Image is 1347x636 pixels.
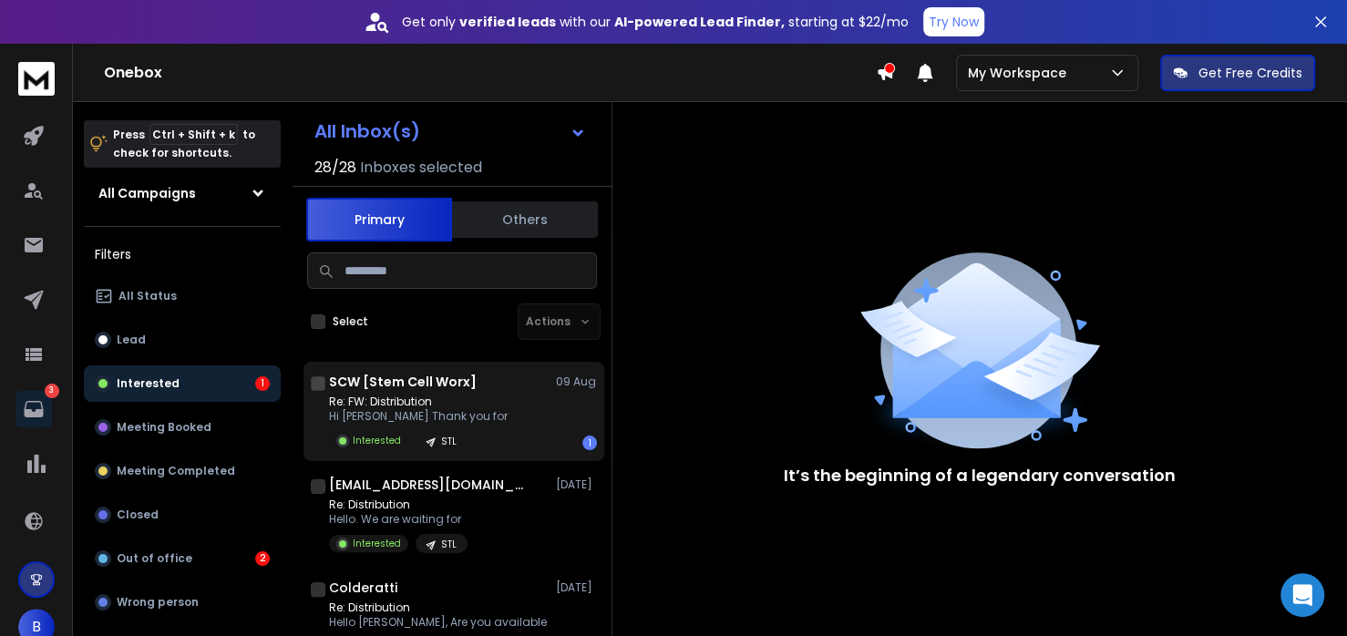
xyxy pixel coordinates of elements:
p: Out of office [117,551,192,566]
p: All Status [118,289,177,303]
p: STL [441,435,457,448]
p: It’s the beginning of a legendary conversation [784,463,1176,488]
h3: Filters [84,241,281,267]
p: Closed [117,508,159,522]
h1: Colderatti [329,579,397,597]
button: Closed [84,497,281,533]
p: Press to check for shortcuts. [113,126,255,162]
strong: AI-powered Lead Finder, [614,13,785,31]
p: [DATE] [556,580,597,595]
p: Lead [117,333,146,347]
div: 1 [255,376,270,391]
button: Try Now [923,7,984,36]
p: Interested [117,376,180,391]
p: 3 [45,384,59,398]
span: 28 / 28 [314,157,356,179]
p: Meeting Booked [117,420,211,435]
p: 09 Aug [556,374,597,389]
label: Select [333,314,368,329]
button: All Campaigns [84,175,281,211]
button: All Inbox(s) [300,113,601,149]
button: Meeting Booked [84,409,281,446]
p: Get Free Credits [1198,64,1302,82]
h1: All Inbox(s) [314,122,420,140]
p: Meeting Completed [117,464,235,478]
p: Interested [353,434,401,447]
button: Lead [84,322,281,358]
p: Hello. We are waiting for [329,512,468,527]
button: All Status [84,278,281,314]
span: Ctrl + Shift + k [149,124,238,145]
div: 2 [255,551,270,566]
p: Get only with our starting at $22/mo [402,13,909,31]
p: Try Now [929,13,979,31]
p: My Workspace [968,64,1074,82]
h1: All Campaigns [98,184,196,202]
p: Hello [PERSON_NAME], Are you available [329,615,547,630]
button: Interested1 [84,365,281,402]
p: Wrong person [117,595,199,610]
a: 3 [15,391,52,427]
h1: Onebox [104,62,876,84]
button: Primary [306,198,452,241]
button: Others [452,200,598,240]
button: Get Free Credits [1160,55,1315,91]
button: Meeting Completed [84,453,281,489]
p: STL [441,538,457,551]
button: Wrong person [84,584,281,621]
strong: verified leads [459,13,556,31]
h1: [EMAIL_ADDRESS][DOMAIN_NAME] [EMAIL_ADDRESS][DOMAIN_NAME] [329,476,530,494]
p: Re: Distribution [329,498,468,512]
h1: SCW [Stem Cell Worx] [329,373,477,391]
p: Interested [353,537,401,550]
p: Hi [PERSON_NAME] Thank you for [329,409,508,424]
div: Open Intercom Messenger [1280,573,1324,617]
div: 1 [582,436,597,450]
h3: Inboxes selected [360,157,482,179]
p: [DATE] [556,477,597,492]
img: logo [18,62,55,96]
p: Re: FW: Distribution [329,395,508,409]
p: Re: Distribution [329,600,547,615]
button: Out of office2 [84,540,281,577]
